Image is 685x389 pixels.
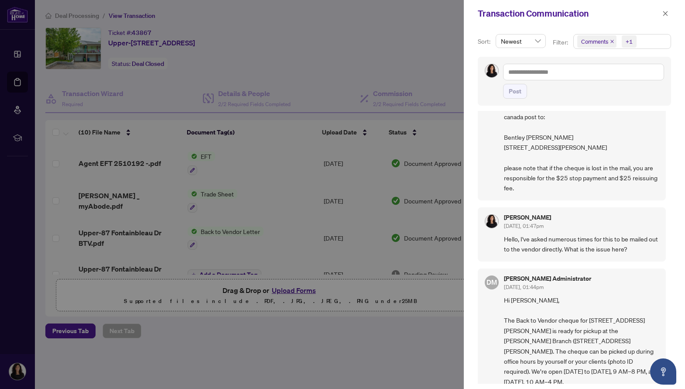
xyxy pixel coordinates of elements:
span: [DATE], 01:47pm [504,223,544,229]
span: this is to confirm the btv chq will be mailed [DATE] via canada post to: Bentley [PERSON_NAME] [S... [504,101,659,193]
button: Post [503,84,527,99]
span: close [610,39,614,44]
img: Profile Icon [485,64,498,77]
button: Open asap [650,358,676,385]
span: DM [486,277,497,287]
span: [DATE], 01:44pm [504,284,544,290]
h5: [PERSON_NAME] Administrator [504,275,591,282]
span: Comments [577,35,616,48]
img: Profile Icon [485,215,498,228]
span: Hello, I've asked numerous times for this to be mailed out to the vendor directly. What is the is... [504,234,659,255]
span: Newest [501,34,541,48]
div: +1 [626,37,633,46]
p: Filter: [553,38,569,47]
h5: [PERSON_NAME] [504,214,551,220]
p: Sort: [478,37,492,46]
div: Transaction Communication [478,7,660,20]
span: Comments [581,37,608,46]
span: close [662,10,668,17]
